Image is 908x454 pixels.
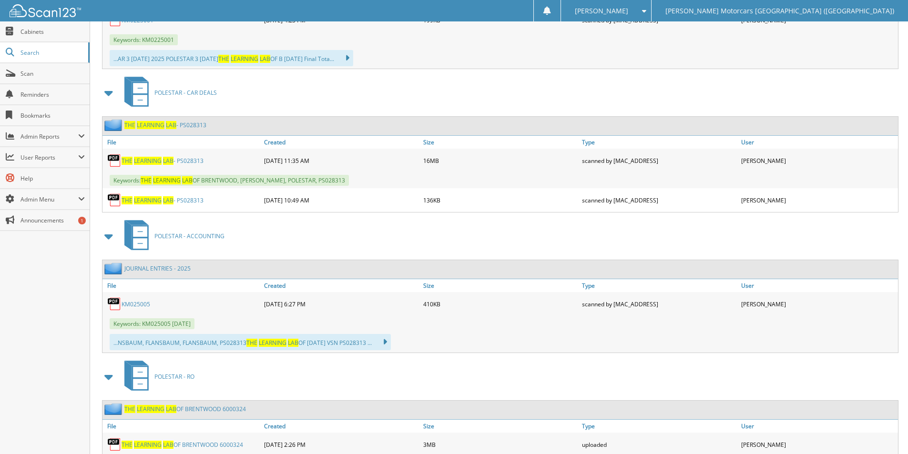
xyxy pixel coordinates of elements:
[580,191,739,210] div: scanned by [MAC_ADDRESS]
[288,339,298,347] span: LAB
[421,151,580,170] div: 16MB
[110,334,391,350] div: ...NSBAUM, FLANSBAUM, FLANSBAUM, PS028313 OF [DATE] VSN PS028313 ...
[104,262,124,274] img: folder2.png
[20,91,85,99] span: Reminders
[110,50,353,66] div: ...AR 3 [DATE] 2025 POLESTAR 3 [DATE] OF B [DATE] Final Tota...
[262,191,421,210] div: [DATE] 10:49 AM
[20,132,78,141] span: Admin Reports
[262,294,421,313] div: [DATE] 6:27 PM
[20,174,85,182] span: Help
[110,175,349,186] span: Keywords: OF BRENTWOOD, [PERSON_NAME], POLESTAR, PS028313
[262,435,421,454] div: [DATE] 2:26 PM
[107,153,122,168] img: PDF.png
[665,8,894,14] span: [PERSON_NAME] Motorcars [GEOGRAPHIC_DATA] ([GEOGRAPHIC_DATA])
[102,420,262,433] a: File
[119,358,194,395] a: POLESTAR - RO
[739,435,898,454] div: [PERSON_NAME]
[78,217,86,224] div: 1
[20,195,78,203] span: Admin Menu
[580,294,739,313] div: scanned by [MAC_ADDRESS]
[163,157,173,165] span: LAB
[119,74,217,111] a: POLESTAR - CAR DEALS
[110,34,178,45] span: Keywords: KM0225001
[260,55,270,63] span: LAB
[739,294,898,313] div: [PERSON_NAME]
[134,157,162,165] span: LEARNING
[122,157,133,165] span: THE
[137,121,164,129] span: LEARNING
[102,136,262,149] a: File
[20,49,83,57] span: Search
[262,151,421,170] div: [DATE] 11:35 AM
[102,279,262,292] a: File
[134,196,162,204] span: LEARNING
[104,119,124,131] img: folder2.png
[739,191,898,210] div: [PERSON_NAME]
[580,435,739,454] div: uploaded
[739,136,898,149] a: User
[580,279,739,292] a: Type
[122,196,204,204] a: THE LEARNING LAB- PS028313
[154,232,224,240] span: POLESTAR - ACCOUNTING
[122,441,243,449] a: THE LEARNING LABOF BRENTWOOD 6000324
[166,121,176,129] span: LAB
[141,176,152,184] span: THE
[262,420,421,433] a: Created
[580,151,739,170] div: scanned by [MAC_ADDRESS]
[575,8,628,14] span: [PERSON_NAME]
[122,300,150,308] a: KM025005
[122,196,133,204] span: THE
[739,151,898,170] div: [PERSON_NAME]
[231,55,258,63] span: LEARNING
[107,193,122,207] img: PDF.png
[124,405,246,413] a: THE LEARNING LABOF BRENTWOOD 6000324
[10,4,81,17] img: scan123-logo-white.svg
[166,405,176,413] span: LAB
[421,294,580,313] div: 410KB
[20,111,85,120] span: Bookmarks
[110,318,194,329] span: Keywords: KM025005 [DATE]
[262,136,421,149] a: Created
[20,153,78,161] span: User Reports
[124,121,206,129] a: THE LEARNING LAB- PS028313
[246,339,257,347] span: THE
[421,136,580,149] a: Size
[182,176,193,184] span: LAB
[421,435,580,454] div: 3MB
[20,70,85,78] span: Scan
[153,176,181,184] span: LEARNING
[122,441,133,449] span: THE
[739,420,898,433] a: User
[262,279,421,292] a: Created
[124,264,191,272] a: JOURNAL ENTRIES - 2025
[124,121,135,129] span: THE
[107,297,122,311] img: PDF.png
[20,216,85,224] span: Announcements
[107,437,122,452] img: PDF.png
[122,157,204,165] a: THE LEARNING LAB- PS028313
[421,420,580,433] a: Size
[739,279,898,292] a: User
[163,196,173,204] span: LAB
[134,441,162,449] span: LEARNING
[421,191,580,210] div: 136KB
[20,28,85,36] span: Cabinets
[421,279,580,292] a: Size
[218,55,229,63] span: THE
[163,441,173,449] span: LAB
[137,405,164,413] span: LEARNING
[580,420,739,433] a: Type
[104,403,124,415] img: folder2.png
[154,89,217,97] span: POLESTAR - CAR DEALS
[119,217,224,255] a: POLESTAR - ACCOUNTING
[259,339,286,347] span: LEARNING
[124,405,135,413] span: THE
[580,136,739,149] a: Type
[154,373,194,381] span: POLESTAR - RO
